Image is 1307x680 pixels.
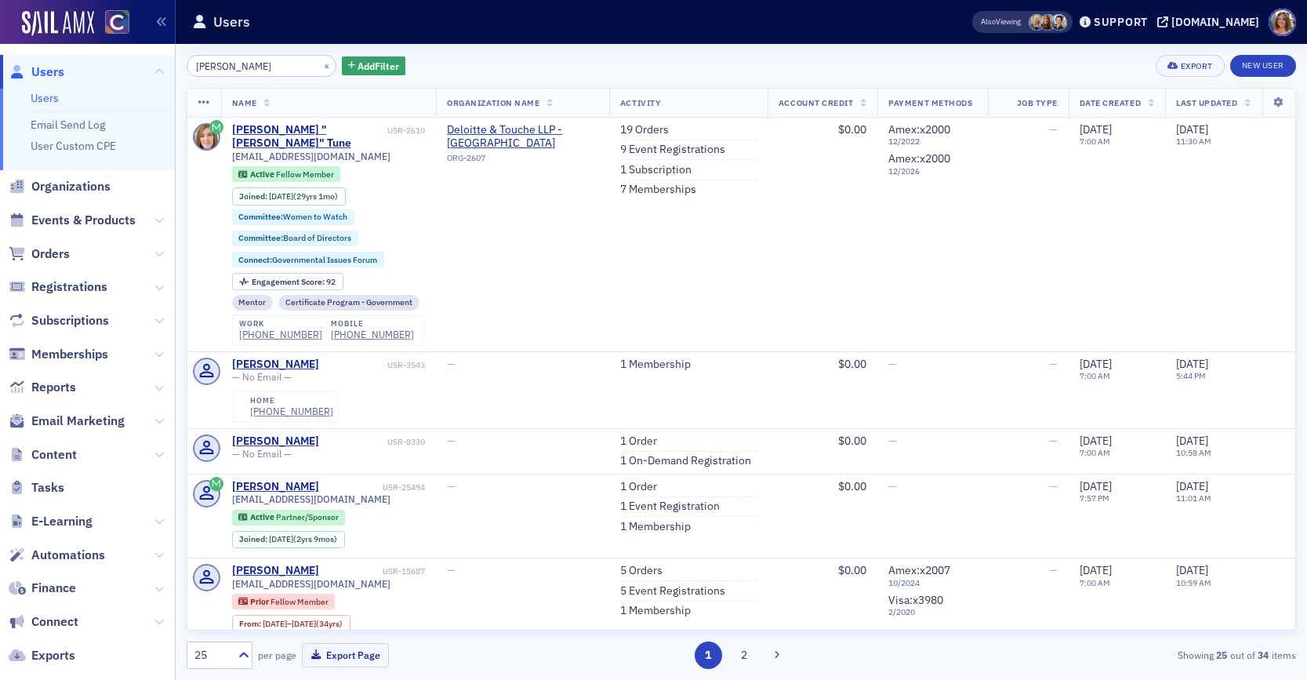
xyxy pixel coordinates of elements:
span: — [1049,122,1058,136]
button: 2 [730,642,757,669]
div: From: 1989-07-01 00:00:00 [232,615,350,632]
a: 1 Order [620,480,657,494]
a: 5 Event Registrations [620,584,725,598]
span: [DATE] [1176,434,1208,448]
a: Reports [9,379,76,396]
span: Organization Name [447,97,539,108]
span: [DATE] [1176,479,1208,493]
div: Active: Active: Partner/Sponsor [232,510,346,525]
span: Content [31,446,77,464]
span: Deloitte & Touche LLP - Denver [447,123,598,151]
div: 25 [194,647,229,664]
span: [DATE] [1080,479,1112,493]
div: Showing out of items [937,648,1296,662]
a: 1 On-Demand Registration [620,454,751,468]
input: Search… [187,55,336,77]
span: 2 / 2020 [888,607,977,617]
span: Registrations [31,278,107,296]
span: Name [232,97,257,108]
a: [PERSON_NAME] [232,435,319,449]
span: [DATE] [1176,122,1208,136]
a: Content [9,446,77,464]
span: [DATE] [269,191,293,202]
time: 7:00 AM [1080,136,1110,147]
span: Users [31,64,64,81]
a: Organizations [9,178,111,195]
a: 19 Orders [620,123,669,137]
span: [DATE] [1080,122,1112,136]
span: Connect [31,613,78,631]
span: Fellow Member [276,169,334,180]
div: Joined: 1996-07-31 00:00:00 [232,187,346,205]
time: 11:30 AM [1176,136,1211,147]
span: — [1049,357,1058,371]
span: Activity [620,97,661,108]
div: Certificate Program - Government [278,295,419,311]
button: 1 [695,642,722,669]
a: SailAMX [22,11,94,36]
span: Events & Products [31,212,136,229]
a: User Custom CPE [31,139,116,153]
div: USR-3543 [321,360,425,370]
strong: 25 [1214,648,1230,662]
div: Export [1181,62,1213,71]
a: Committee:Women to Watch [238,212,347,222]
span: Viewing [981,16,1021,27]
span: Engagement Score : [252,276,326,287]
div: [PHONE_NUMBER] [331,329,414,340]
button: × [320,58,334,72]
span: Payment Methods [888,97,972,108]
span: Partner/Sponsor [276,511,339,522]
span: 12 / 2022 [888,136,977,147]
div: Engagement Score: 92 [232,273,343,290]
span: Amex : x2000 [888,151,950,165]
a: [PHONE_NUMBER] [250,405,333,417]
div: Active: Active: Fellow Member [232,166,341,182]
div: 92 [252,278,336,286]
span: [DATE] [263,618,287,629]
a: Subscriptions [9,312,109,329]
a: Finance [9,580,76,597]
span: Memberships [31,346,108,363]
div: Joined: 2022-11-22 00:00:00 [232,531,345,548]
a: Deloitte & Touche LLP - [GEOGRAPHIC_DATA] [447,123,598,151]
div: (2yrs 9mos) [269,534,337,544]
span: — [447,434,456,448]
span: Active [250,511,276,522]
span: Pamela Galey-Coleman [1051,14,1067,31]
span: Committee : [238,211,283,222]
span: [DATE] [1080,563,1112,577]
a: Users [9,64,64,81]
a: [PHONE_NUMBER] [239,329,322,340]
span: — No Email — [232,448,292,460]
strong: 34 [1255,648,1272,662]
a: 1 Order [620,435,657,449]
a: [PERSON_NAME] [232,480,319,494]
span: Profile [1269,9,1296,36]
div: home [250,396,333,405]
span: [EMAIL_ADDRESS][DOMAIN_NAME] [232,151,390,162]
div: USR-15687 [321,566,425,576]
span: Reports [31,379,76,396]
div: Support [1094,15,1148,29]
a: E-Learning [9,513,93,530]
a: Connect [9,613,78,631]
a: Connect:Governmental Issues Forum [238,255,377,265]
a: Automations [9,547,105,564]
span: Tasks [31,479,64,496]
a: Events & Products [9,212,136,229]
time: 10:58 AM [1176,447,1211,458]
a: Active Fellow Member [238,169,333,180]
span: 12 / 2026 [888,166,977,176]
span: From : [239,619,263,629]
a: [PERSON_NAME] [232,358,319,372]
span: Active [250,169,276,180]
span: Orders [31,245,70,263]
span: Prior [250,596,270,607]
span: Subscriptions [31,312,109,329]
div: Connect: [232,252,385,267]
div: [PERSON_NAME] [232,564,319,578]
time: 7:00 AM [1080,370,1110,381]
